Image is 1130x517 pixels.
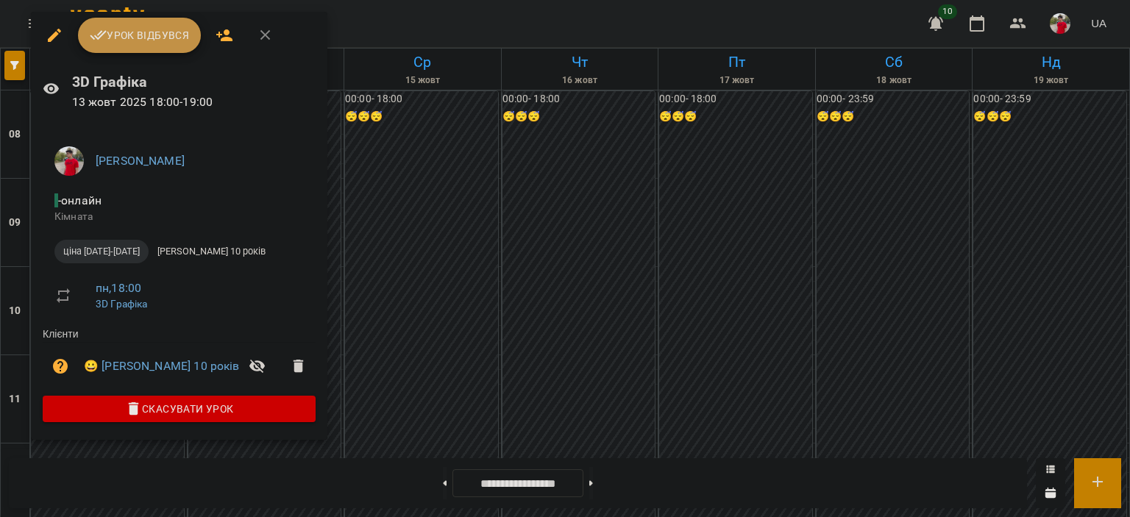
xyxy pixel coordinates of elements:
[149,245,274,258] span: [PERSON_NAME] 10 років
[72,93,316,111] p: 13 жовт 2025 18:00 - 19:00
[78,18,202,53] button: Урок відбувся
[96,281,141,295] a: пн , 18:00
[54,210,304,224] p: Кімната
[72,71,316,93] h6: 3D Графіка
[43,349,78,384] button: Візит ще не сплачено. Додати оплату?
[149,240,274,263] div: [PERSON_NAME] 10 років
[90,26,190,44] span: Урок відбувся
[54,146,84,176] img: 54b6d9b4e6461886c974555cb82f3b73.jpg
[43,396,316,422] button: Скасувати Урок
[54,193,104,207] span: - онлайн
[54,245,149,258] span: ціна [DATE]-[DATE]
[43,327,316,396] ul: Клієнти
[96,298,147,310] a: 3D Графіка
[84,357,240,375] a: 😀 [PERSON_NAME] 10 років
[96,154,185,168] a: [PERSON_NAME]
[54,400,304,418] span: Скасувати Урок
